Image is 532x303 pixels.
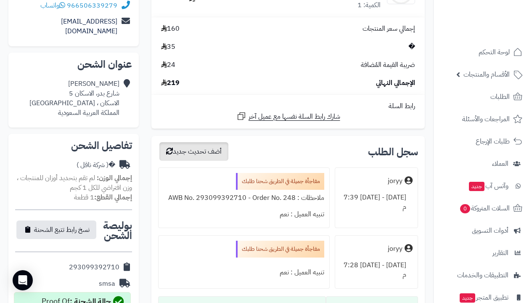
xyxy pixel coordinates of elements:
a: العملاء [439,154,527,174]
span: إجمالي سعر المنتجات [363,24,415,34]
a: واتساب [40,0,65,11]
strong: إجمالي القطع: [94,192,132,202]
span: لوحة التحكم [479,46,510,58]
span: السلات المتروكة [459,202,510,214]
h2: بوليصة الشحن [98,221,132,241]
div: smsa [99,279,115,289]
a: التقارير [439,243,527,263]
div: مفاجأة جميلة في الطريق شحنا طلبك [236,241,324,258]
a: أدوات التسويق [439,221,527,241]
span: التقارير [492,247,508,259]
a: شارك رابط السلة نفسها مع عميل آخر [236,111,340,122]
span: العملاء [492,158,508,170]
div: تنبيه العميل : نعم [164,264,324,281]
div: � [77,160,115,170]
span: 35 [161,42,175,52]
span: الطلبات [490,91,510,103]
div: Open Intercom Messenger [13,270,33,290]
a: المراجعات والأسئلة [439,109,527,129]
a: 966506339279 [67,0,117,11]
span: جديد [460,293,475,303]
span: 219 [161,78,180,88]
a: السلات المتروكة0 [439,198,527,218]
div: الكمية: 1 [357,0,381,10]
h3: سجل الطلب [368,147,418,157]
span: المراجعات والأسئلة [462,113,510,125]
div: رابط السلة [155,101,421,111]
a: وآتس آبجديد [439,176,527,196]
div: [DATE] - [DATE] 7:39 م [340,189,413,215]
span: التطبيقات والخدمات [457,269,508,281]
div: [PERSON_NAME] شارع بدر، الاسكان 5 الاسكان ، [GEOGRAPHIC_DATA] المملكة العربية السعودية [29,79,119,117]
div: ملاحظات : AWB No. 293099392710 - Order No. 248 [164,190,324,206]
span: الأقسام والمنتجات [463,69,510,80]
span: ضريبة القيمة المُضافة [361,60,415,70]
div: 293099392710 [69,263,119,272]
strong: إجمالي الوزن: [97,173,132,183]
span: 0 [460,204,470,213]
span: وآتس آب [468,180,508,192]
h2: عنوان الشحن [15,59,132,69]
div: joryy [388,176,402,186]
span: نسخ رابط تتبع الشحنة [34,225,90,235]
span: لم تقم بتحديد أوزان للمنتجات ، وزن افتراضي للكل 1 كجم [17,173,132,193]
img: logo-2.png [475,21,524,39]
small: 1 قطعة [74,192,132,202]
span: شارك رابط السلة نفسها مع عميل آخر [249,112,340,122]
a: لوحة التحكم [439,42,527,62]
button: أضف تحديث جديد [159,142,228,161]
div: تنبيه العميل : نعم [164,206,324,223]
span: أدوات التسويق [472,225,508,237]
span: جديد [469,182,484,191]
button: نسخ رابط تتبع الشحنة [16,221,96,239]
span: 24 [161,60,175,70]
a: طلبات الإرجاع [439,131,527,151]
span: طلبات الإرجاع [476,136,510,147]
h2: تفاصيل الشحن [15,141,132,151]
a: التطبيقات والخدمات [439,265,527,285]
span: ( شركة ناقل ) [77,160,109,170]
span: الإجمالي النهائي [376,78,415,88]
span: � [408,42,415,52]
a: الطلبات [439,87,527,107]
a: [EMAIL_ADDRESS][DOMAIN_NAME] [61,16,117,36]
span: 160 [161,24,180,34]
div: [DATE] - [DATE] 7:28 م [340,257,413,283]
div: مفاجأة جميلة في الطريق شحنا طلبك [236,173,324,190]
div: joryy [388,244,402,254]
